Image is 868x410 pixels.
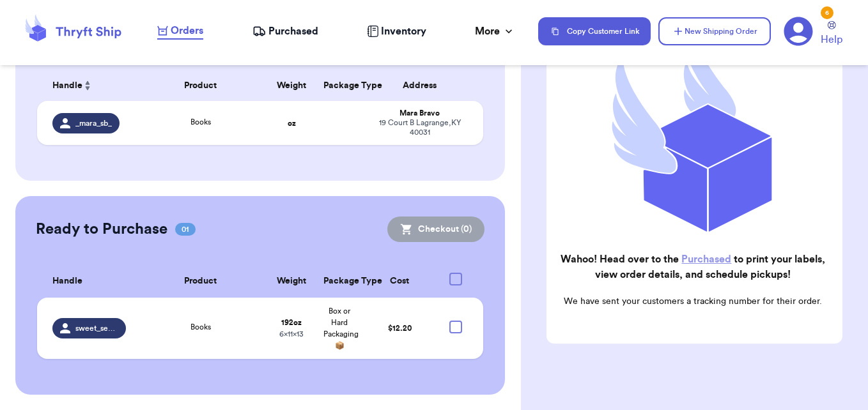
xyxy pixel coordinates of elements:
[381,24,426,39] span: Inventory
[388,324,412,332] span: $ 12.20
[190,323,211,331] span: Books
[268,24,318,39] span: Purchased
[268,265,316,298] th: Weight
[557,252,830,282] h2: Wahoo! Head over to the to print your labels, view order details, and schedule pickups!
[367,24,426,39] a: Inventory
[538,17,651,45] button: Copy Customer Link
[268,70,316,101] th: Weight
[134,265,268,298] th: Product
[190,118,211,126] span: Books
[157,23,203,40] a: Orders
[82,78,93,93] button: Sort ascending
[134,70,268,101] th: Product
[557,295,830,308] p: We have sent your customers a tracking number for their order.
[52,275,82,288] span: Handle
[316,70,364,101] th: Package Type
[364,70,484,101] th: Address
[323,307,359,349] span: Box or Hard Packaging 📦
[175,223,196,236] span: 01
[387,216,484,242] button: Checkout (0)
[658,17,771,45] button: New Shipping Order
[279,330,304,338] span: 6 x 11 x 13
[171,23,203,38] span: Orders
[475,24,515,39] div: More
[316,265,364,298] th: Package Type
[821,21,842,47] a: Help
[288,119,296,127] strong: oz
[252,24,318,39] a: Purchased
[52,79,82,93] span: Handle
[371,118,469,137] div: 19 Court B Lagrange , KY 40031
[75,323,118,333] span: sweet_sensory_play
[821,32,842,47] span: Help
[75,118,112,128] span: _mara_sb_
[364,265,436,298] th: Cost
[784,17,813,46] a: 6
[681,254,731,264] a: Purchased
[36,219,167,239] h2: Ready to Purchase
[371,109,469,118] div: Mara Bravo
[821,6,833,19] div: 6
[281,319,302,326] strong: 192 oz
